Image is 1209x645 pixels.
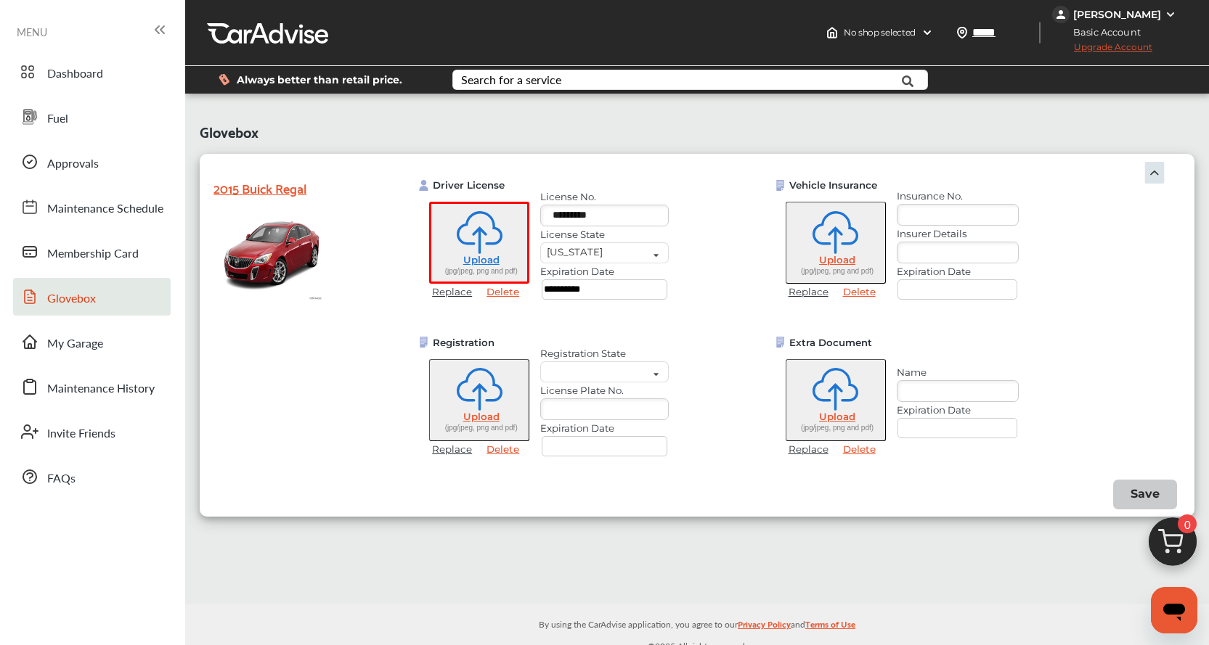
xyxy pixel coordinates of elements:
[47,65,103,83] span: Dashboard
[82,149,153,165] span: ID:3194470
[805,616,855,638] a: Terms of Use
[738,616,791,638] a: Privacy Policy
[775,337,897,348] div: Upload Document
[13,323,171,361] a: My Garage
[1094,431,1126,465] img: BasicBadge.31956f0b.svg
[540,422,669,434] label: Expiration Date
[1052,6,1070,23] img: jVpblrzwTbfkPYzPPzSLxeg0AAAAASUVORK5CYII=
[82,415,185,428] span: MEMBER
[540,348,669,359] label: Registration State
[82,165,148,177] span: Since [DATE]
[17,26,47,38] span: MENU
[789,179,877,191] span: Vehicle Insurance
[819,411,855,422] span: Upload
[213,176,359,199] div: 2015 Buick Regal
[775,337,786,348] img: Ic_Customdocumentnotuploaded.91d273c3.svg
[47,155,99,173] span: Approvals
[897,228,1019,239] label: Insurer Details
[13,368,171,406] a: Maintenance History
[445,267,518,275] span: (jpg/jpeg, png and pdf)
[82,433,185,453] span: [PERSON_NAME]
[82,134,218,149] span: Fleet Membership ID
[94,453,184,467] span: [PHONE_NUMBER]
[221,206,322,300] img: vehicle
[1165,9,1176,20] img: WGsFRI8htEPBVLJbROoPRyZpYNWhNONpIPPETTm6eUC0GeLEiAAAAAElFTkSuQmCC
[844,27,916,38] span: No shop selected
[13,188,171,226] a: Maintenance Schedule
[826,27,838,38] img: header-home-logo.8d720a4f.svg
[479,286,526,297] a: Delete
[219,73,229,86] img: dollor_label_vector.a70140d1.svg
[786,359,886,441] button: Upload(jpg/jpeg, png and pdf)
[897,190,1019,202] label: Insurance No.
[1138,511,1208,580] img: cart_icon.3d0951e8.svg
[540,266,669,277] label: Expiration Date
[463,254,500,266] span: Upload
[1093,415,1127,428] span: BASIC
[789,337,872,348] span: Extra Document
[1054,25,1152,40] span: Basic Account
[897,366,1019,378] label: Name
[457,211,502,254] img: Ic_Uplload.1f258db1.svg
[897,266,1019,277] label: Expiration Date
[13,413,171,451] a: Invite Friends
[418,337,429,348] img: Ic_Customdocumentnotuploaded.91d273c3.svg
[1052,41,1152,59] span: Upgrade Account
[540,229,669,240] label: License State
[897,404,1019,416] label: Expiration Date
[1144,162,1165,184] img: Ic_dropdown.3e6f82a4.svg
[646,442,656,460] span: 1
[1113,480,1177,509] button: Save
[418,179,540,191] div: Upload Document
[47,245,139,263] span: Membership Card
[429,202,529,284] button: Upload(jpg/jpeg, png and pdf)
[418,337,540,348] div: Upload Document
[1073,8,1161,21] div: [PERSON_NAME]
[47,424,115,443] span: Invite Friends
[921,27,933,38] img: header-down-arrow.9dd2ce7d.svg
[433,179,505,191] span: Driver License
[801,267,874,275] span: (jpg/jpeg, png and pdf)
[237,75,402,85] span: Always better than retail price.
[836,443,883,455] a: Delete
[813,211,858,254] img: Ic_Uplload.1f258db1.svg
[13,53,171,91] a: Dashboard
[47,200,163,218] span: Maintenance Schedule
[47,469,76,488] span: FAQs
[13,458,171,496] a: FAQs
[1178,514,1197,533] span: 0
[457,368,502,411] img: Ic_Uplload.1f258db1.svg
[13,278,171,316] a: Glovebox
[813,368,858,411] img: Ic_Uplload.1f258db1.svg
[82,608,1127,633] span: Process as CarAdvise National Account through Auto Integrate. [PHONE_NUMBER]
[620,440,643,464] img: car-basic.192fe7b4.svg
[185,616,1209,631] p: By using the CarAdvise application, you agree to our and
[82,583,1127,608] span: Shop instructions
[433,337,494,348] span: Registration
[13,143,171,181] a: Approvals
[47,289,96,308] span: Glovebox
[200,115,259,144] span: Glovebox
[445,424,518,432] span: (jpg/jpeg, png and pdf)
[614,415,664,428] span: VEHICLE
[13,98,171,136] a: Fuel
[956,27,968,38] img: location_vector.a44bc228.svg
[47,110,68,128] span: Fuel
[13,233,171,271] a: Membership Card
[547,247,603,257] div: [US_STATE]
[479,443,526,455] a: Delete
[418,180,429,191] img: Ic_Driver%20license.58b2f069.svg
[540,385,669,396] label: License Plate No.
[540,191,669,202] label: License No.
[819,254,855,266] span: Upload
[82,453,94,466] img: phone-black.37208b07.svg
[836,286,883,297] a: Delete
[786,202,886,284] button: Upload(jpg/jpeg, png and pdf)
[47,334,103,353] span: My Garage
[801,424,874,432] span: (jpg/jpeg, png and pdf)
[1007,139,1094,153] img: BasicPremiumLogo.8d547ee0.svg
[775,180,786,191] img: Ic_Customdocumentnotuploaded.91d273c3.svg
[1039,22,1041,44] img: header-divider.bc55588e.svg
[429,359,529,441] button: Upload(jpg/jpeg, png and pdf)
[775,179,897,191] div: Upload Document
